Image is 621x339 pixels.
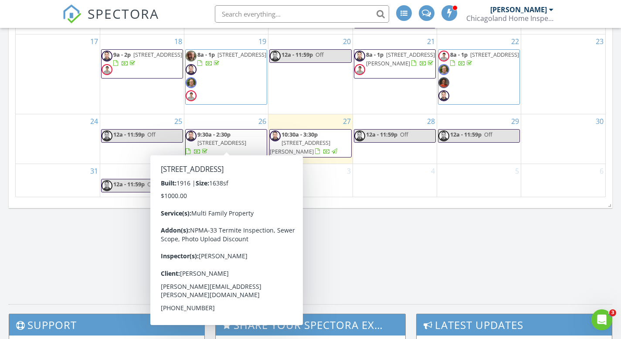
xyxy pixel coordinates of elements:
img: img_2459.png [186,130,197,141]
div: [PERSON_NAME] [490,5,547,14]
a: 8a - 1p [STREET_ADDRESS][PERSON_NAME] [354,49,436,78]
span: 9a - 2p [113,51,131,58]
td: Go to August 27, 2025 [268,114,353,164]
img: vm_headshot.png [186,90,197,101]
td: Go to August 28, 2025 [353,114,437,164]
img: 894d8c1dee954c1f9a17de4fffdd163f.jpeg [186,51,197,62]
span: SPECTORA [88,4,159,23]
td: Go to August 30, 2025 [521,114,605,164]
td: Go to August 25, 2025 [100,114,184,164]
a: 9a - 2p [STREET_ADDRESS] [113,51,182,67]
a: Go to August 20, 2025 [341,34,353,48]
a: 9a - 2p [STREET_ADDRESS] [101,49,183,78]
td: Go to August 17, 2025 [16,34,100,114]
a: 8a - 1p [STREET_ADDRESS][PERSON_NAME] [366,51,435,67]
td: Go to August 22, 2025 [437,34,521,114]
span: 12a - 11:59p [113,130,145,138]
td: Go to August 29, 2025 [437,114,521,164]
a: 10:30a - 3:30p [STREET_ADDRESS][PERSON_NAME] [270,130,339,155]
td: Go to August 26, 2025 [184,114,268,164]
span: 10:30a - 3:30p [282,130,318,138]
img: The Best Home Inspection Software - Spectora [62,4,81,24]
a: Go to August 29, 2025 [509,114,521,128]
td: Go to September 3, 2025 [268,164,353,196]
a: Go to August 24, 2025 [88,114,100,128]
span: 8a - 1p [366,51,383,58]
a: Go to August 28, 2025 [425,114,437,128]
td: Go to August 19, 2025 [184,34,268,114]
span: 9:30a - 2:30p [197,130,231,138]
a: Go to September 6, 2025 [598,164,605,178]
span: 12a - 11:59p [113,180,145,188]
a: 8a - 1p [STREET_ADDRESS] [450,51,519,67]
input: Search everything... [215,5,389,23]
img: img_2459.png [438,130,449,141]
img: img_8898.jpg [186,77,197,88]
a: Go to August 27, 2025 [341,114,353,128]
span: Off [400,130,408,138]
span: [STREET_ADDRESS] [217,51,266,58]
a: 8a - 1p [STREET_ADDRESS] [438,49,520,105]
span: Off [147,180,156,188]
iframe: Intercom live chat [591,309,612,330]
td: Go to September 5, 2025 [437,164,521,196]
td: Go to September 4, 2025 [353,164,437,196]
img: img_2459.png [354,130,365,141]
a: Go to September 2, 2025 [261,164,268,178]
a: Go to August 31, 2025 [88,164,100,178]
img: img_2459.png [270,130,281,141]
span: Off [484,130,492,138]
a: 8a - 1p [STREET_ADDRESS] [185,49,267,105]
img: vm_headshot.png [354,64,365,75]
a: Go to August 30, 2025 [594,114,605,128]
span: Off [316,51,324,58]
a: 8a - 1p [STREET_ADDRESS] [197,51,266,67]
span: 12a - 11:59p [366,130,397,138]
a: 10:30a - 3:30p [STREET_ADDRESS][PERSON_NAME] [269,129,351,158]
img: vm_headshot.png [438,51,449,62]
span: 8a - 1p [197,51,215,58]
span: [STREET_ADDRESS][PERSON_NAME] [270,139,330,155]
td: Go to August 24, 2025 [16,114,100,164]
td: Go to August 23, 2025 [521,34,605,114]
td: Go to September 6, 2025 [521,164,605,196]
h3: Latest Updates [417,314,612,336]
img: vm_headshot.png [102,64,112,75]
h3: Support [9,314,204,336]
span: [STREET_ADDRESS][PERSON_NAME] [366,51,435,67]
img: img_2459.png [102,180,112,191]
td: Go to August 18, 2025 [100,34,184,114]
img: img_2459.png [102,51,112,62]
span: 12a - 11:59p [450,130,482,138]
a: SPECTORA [62,12,159,30]
span: 12a - 11:59p [282,51,313,58]
a: Go to August 21, 2025 [425,34,437,48]
span: 8a - 1p [450,51,468,58]
a: Go to September 3, 2025 [345,164,353,178]
a: 9:30a - 2:30p [STREET_ADDRESS] [185,129,267,158]
a: Go to August 26, 2025 [257,114,268,128]
div: Chicagoland Home Inspectors, Inc. [466,14,553,23]
td: Go to August 21, 2025 [353,34,437,114]
img: img_8898.jpg [438,64,449,75]
td: Go to September 2, 2025 [184,164,268,196]
img: img_3229.jpeg [438,77,449,88]
a: Go to August 25, 2025 [173,114,184,128]
a: Go to August 17, 2025 [88,34,100,48]
a: Go to September 5, 2025 [513,164,521,178]
a: Go to September 1, 2025 [176,164,184,178]
a: Go to August 22, 2025 [509,34,521,48]
td: Go to September 1, 2025 [100,164,184,196]
img: img_2459.png [438,90,449,101]
a: Go to August 23, 2025 [594,34,605,48]
a: Go to August 18, 2025 [173,34,184,48]
span: [STREET_ADDRESS] [470,51,519,58]
a: Go to August 19, 2025 [257,34,268,48]
img: img_2459.png [354,51,365,62]
td: Go to August 20, 2025 [268,34,353,114]
img: img_2459.png [186,64,197,75]
span: 3 [609,309,616,316]
span: [STREET_ADDRESS] [133,51,182,58]
a: Go to September 4, 2025 [429,164,437,178]
a: 9:30a - 2:30p [STREET_ADDRESS] [186,130,246,155]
